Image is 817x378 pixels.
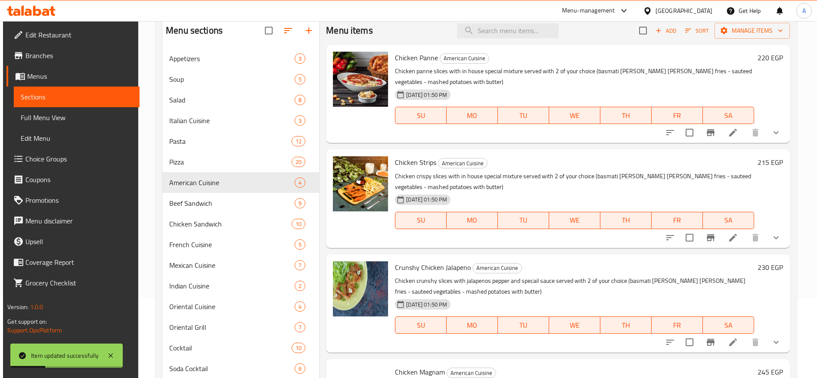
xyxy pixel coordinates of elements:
[395,171,754,192] p: Chicken crispy slices with in house special mixture served with 2 of your choice (basmati [PERSON...
[6,231,140,252] a: Upsell
[498,316,549,334] button: TU
[292,219,305,229] div: items
[292,137,305,146] span: 12
[295,96,305,104] span: 8
[295,261,305,270] span: 7
[21,92,133,102] span: Sections
[162,317,319,338] div: Oriental Grill7
[745,122,766,143] button: delete
[298,20,319,41] button: Add section
[6,252,140,273] a: Coverage Report
[562,6,615,16] div: Menu-management
[549,107,600,124] button: WE
[700,332,721,353] button: Branch-specific-item
[295,177,305,188] div: items
[169,177,295,188] div: American Cuisine
[703,107,754,124] button: SA
[802,6,806,15] span: A
[25,195,133,205] span: Promotions
[295,363,305,374] div: items
[403,195,450,204] span: [DATE] 01:50 PM
[399,109,443,122] span: SU
[6,149,140,169] a: Choice Groups
[295,322,305,332] div: items
[450,319,494,332] span: MO
[169,301,295,312] span: Oriental Cuisine
[766,122,786,143] button: show more
[169,363,295,374] div: Soda Cocktail
[6,273,140,293] a: Grocery Checklist
[169,198,295,208] div: Beef Sandwich
[162,110,319,131] div: Italian Cuisine3
[25,30,133,40] span: Edit Restaurant
[162,152,319,172] div: Pizza20
[169,343,292,353] span: Cocktail
[292,157,305,167] div: items
[498,212,549,229] button: TU
[21,133,133,143] span: Edit Menu
[395,156,436,169] span: Chicken Strips
[295,323,305,332] span: 7
[652,24,680,37] span: Add item
[25,236,133,247] span: Upsell
[295,281,305,291] div: items
[771,232,781,243] svg: Show Choices
[728,337,738,347] a: Edit menu item
[295,282,305,290] span: 2
[169,74,295,84] div: Soup
[292,343,305,353] div: items
[758,366,783,378] h6: 245 EGP
[652,316,703,334] button: FR
[706,319,751,332] span: SA
[295,115,305,126] div: items
[162,90,319,110] div: Salad8
[680,333,699,351] span: Select to update
[295,365,305,373] span: 6
[403,91,450,99] span: [DATE] 01:50 PM
[6,211,140,231] a: Menu disclaimer
[6,190,140,211] a: Promotions
[169,53,295,64] div: Appetizers
[450,109,494,122] span: MO
[295,239,305,250] div: items
[634,22,652,40] span: Select section
[333,261,388,316] img: Crunshy Chicken Jalapeno
[604,319,648,332] span: TH
[169,239,295,250] div: French Cuisine
[604,214,648,226] span: TH
[771,337,781,347] svg: Show Choices
[169,260,295,270] span: Mexican Cuisine
[7,316,47,327] span: Get support on:
[6,25,140,45] a: Edit Restaurant
[450,214,494,226] span: MO
[25,50,133,61] span: Branches
[30,301,43,313] span: 1.0.0
[395,316,447,334] button: SU
[553,109,597,122] span: WE
[655,214,699,226] span: FR
[27,71,133,81] span: Menus
[728,232,738,243] a: Edit menu item
[652,212,703,229] button: FR
[295,198,305,208] div: items
[440,53,489,63] span: American Cuisine
[295,241,305,249] span: 5
[25,278,133,288] span: Grocery Checklist
[169,157,292,167] span: Pizza
[162,255,319,276] div: Mexican Cuisine7
[440,53,489,64] div: American Cuisine
[162,172,319,193] div: American Cuisine4
[292,220,305,228] span: 10
[685,26,709,36] span: Sort
[292,158,305,166] span: 20
[457,23,559,38] input: search
[14,107,140,128] a: Full Menu View
[501,319,546,332] span: TU
[295,53,305,64] div: items
[7,325,62,336] a: Support.OpsPlatform
[169,219,292,229] span: Chicken Sandwich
